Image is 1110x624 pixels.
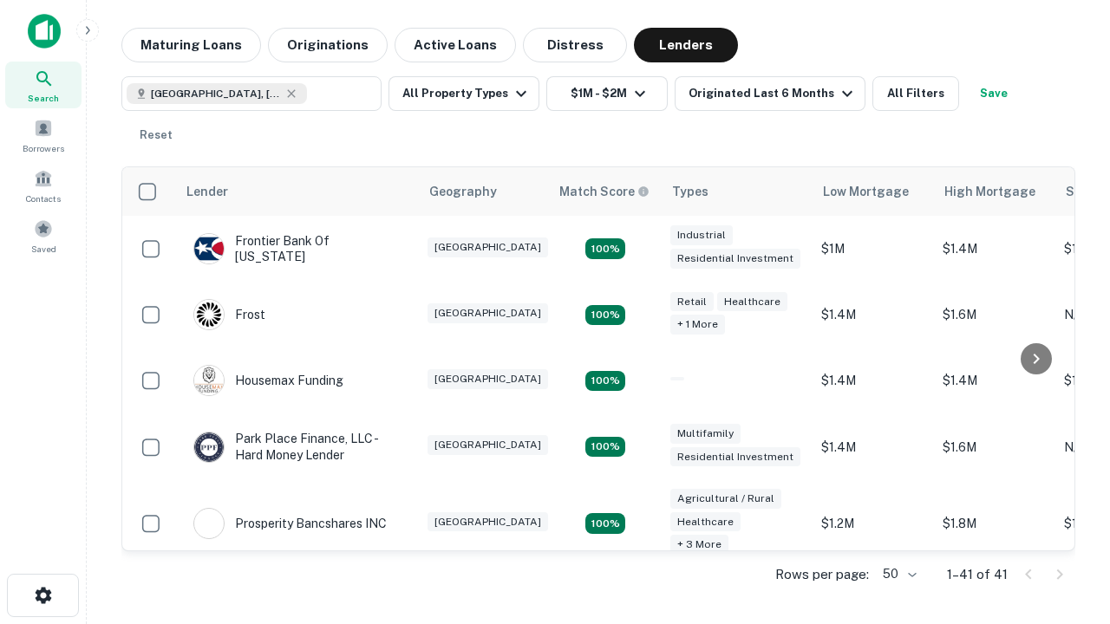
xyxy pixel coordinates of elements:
[934,413,1055,479] td: $1.6M
[151,86,281,101] span: [GEOGRAPHIC_DATA], [GEOGRAPHIC_DATA], [GEOGRAPHIC_DATA]
[670,249,800,269] div: Residential Investment
[813,480,934,568] td: $1.2M
[194,300,224,329] img: picture
[585,371,625,392] div: Matching Properties: 4, hasApolloMatch: undefined
[523,28,627,62] button: Distress
[28,91,59,105] span: Search
[944,181,1035,202] div: High Mortgage
[193,299,265,330] div: Frost
[5,162,82,209] a: Contacts
[549,167,662,216] th: Capitalize uses an advanced AI algorithm to match your search with the best lender. The match sco...
[934,216,1055,282] td: $1.4M
[872,76,959,111] button: All Filters
[26,192,61,205] span: Contacts
[28,14,61,49] img: capitalize-icon.png
[634,28,738,62] button: Lenders
[428,512,548,532] div: [GEOGRAPHIC_DATA]
[585,238,625,259] div: Matching Properties: 4, hasApolloMatch: undefined
[934,282,1055,348] td: $1.6M
[670,225,733,245] div: Industrial
[428,369,548,389] div: [GEOGRAPHIC_DATA]
[934,480,1055,568] td: $1.8M
[670,535,728,555] div: + 3 more
[1023,485,1110,569] iframe: Chat Widget
[193,365,343,396] div: Housemax Funding
[823,181,909,202] div: Low Mortgage
[670,447,800,467] div: Residential Investment
[670,315,725,335] div: + 1 more
[813,167,934,216] th: Low Mortgage
[193,431,402,462] div: Park Place Finance, LLC - Hard Money Lender
[876,562,919,587] div: 50
[585,513,625,534] div: Matching Properties: 7, hasApolloMatch: undefined
[128,118,184,153] button: Reset
[934,348,1055,413] td: $1.4M
[670,424,741,444] div: Multifamily
[193,508,387,539] div: Prosperity Bancshares INC
[585,437,625,458] div: Matching Properties: 4, hasApolloMatch: undefined
[194,509,224,538] img: picture
[585,305,625,326] div: Matching Properties: 4, hasApolloMatch: undefined
[559,182,650,201] div: Capitalize uses an advanced AI algorithm to match your search with the best lender. The match sco...
[429,181,497,202] div: Geography
[194,234,224,263] img: picture
[675,76,865,111] button: Originated Last 6 Months
[559,182,646,201] h6: Match Score
[23,141,64,155] span: Borrowers
[813,348,934,413] td: $1.4M
[428,435,548,455] div: [GEOGRAPHIC_DATA]
[428,303,548,323] div: [GEOGRAPHIC_DATA]
[670,512,741,532] div: Healthcare
[5,112,82,159] a: Borrowers
[5,212,82,259] a: Saved
[268,28,388,62] button: Originations
[194,432,224,462] img: picture
[947,564,1008,585] p: 1–41 of 41
[662,167,813,216] th: Types
[194,366,224,395] img: picture
[5,62,82,108] a: Search
[395,28,516,62] button: Active Loans
[966,76,1022,111] button: Save your search to get updates of matches that match your search criteria.
[419,167,549,216] th: Geography
[717,292,787,312] div: Healthcare
[121,28,261,62] button: Maturing Loans
[670,292,714,312] div: Retail
[31,242,56,256] span: Saved
[670,489,781,509] div: Agricultural / Rural
[813,413,934,479] td: $1.4M
[176,167,419,216] th: Lender
[193,233,402,264] div: Frontier Bank Of [US_STATE]
[689,83,858,104] div: Originated Last 6 Months
[546,76,668,111] button: $1M - $2M
[388,76,539,111] button: All Property Types
[672,181,708,202] div: Types
[813,282,934,348] td: $1.4M
[428,237,548,257] div: [GEOGRAPHIC_DATA]
[934,167,1055,216] th: High Mortgage
[813,216,934,282] td: $1M
[775,564,869,585] p: Rows per page:
[186,181,228,202] div: Lender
